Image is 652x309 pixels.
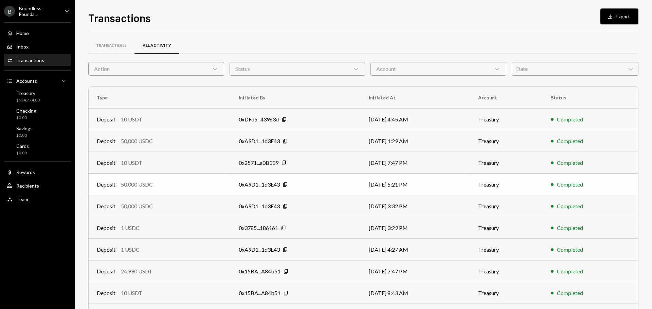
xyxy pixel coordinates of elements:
[88,37,134,54] a: Transactions
[239,267,280,275] div: 0x15BA...A84b51
[470,282,543,304] td: Treasury
[4,123,71,140] a: Savings$0.00
[4,27,71,39] a: Home
[4,106,71,122] a: Checking$0.00
[97,246,115,254] div: Deposit
[143,43,171,49] div: All Activity
[16,57,44,63] div: Transactions
[361,260,470,282] td: [DATE] 7:47 PM
[557,267,583,275] div: Completed
[239,137,280,145] div: 0xA9D1...1d3E43
[239,289,280,297] div: 0x15BA...A84b51
[134,37,179,54] a: All Activity
[16,125,33,131] div: Savings
[88,62,224,76] div: Action
[97,202,115,210] div: Deposit
[4,179,71,192] a: Recipients
[557,180,583,189] div: Completed
[97,115,115,123] div: Deposit
[239,246,280,254] div: 0xA9D1...1d3E43
[470,260,543,282] td: Treasury
[557,224,583,232] div: Completed
[16,108,36,114] div: Checking
[16,196,28,202] div: Team
[16,133,33,138] div: $0.00
[16,90,40,96] div: Treasury
[97,224,115,232] div: Deposit
[557,115,583,123] div: Completed
[557,246,583,254] div: Completed
[470,109,543,130] td: Treasury
[543,87,638,109] th: Status
[89,87,231,109] th: Type
[97,159,115,167] div: Deposit
[231,87,361,109] th: Initiated By
[470,217,543,239] td: Treasury
[239,224,278,232] div: 0x3785...186161
[121,159,142,167] div: 10 USDT
[470,174,543,195] td: Treasury
[121,289,142,297] div: 10 USDT
[16,44,29,50] div: Inbox
[361,174,470,195] td: [DATE] 5:21 PM
[19,5,59,17] div: Boundless Founda...
[557,137,583,145] div: Completed
[16,30,29,36] div: Home
[97,137,115,145] div: Deposit
[557,202,583,210] div: Completed
[97,289,115,297] div: Deposit
[4,88,71,104] a: Treasury$624,774.00
[361,130,470,152] td: [DATE] 1:29 AM
[16,115,36,121] div: $0.00
[361,195,470,217] td: [DATE] 3:32 PM
[239,202,280,210] div: 0xA9D1...1d3E43
[557,289,583,297] div: Completed
[16,150,29,156] div: $0.00
[230,62,365,76] div: Status
[361,282,470,304] td: [DATE] 8:43 AM
[361,87,470,109] th: Initiated At
[97,180,115,189] div: Deposit
[121,246,140,254] div: 1 USDC
[4,40,71,53] a: Inbox
[16,78,37,84] div: Accounts
[361,239,470,260] td: [DATE] 4:27 AM
[4,141,71,157] a: Cards$0.00
[470,130,543,152] td: Treasury
[121,115,142,123] div: 10 USDT
[239,159,278,167] div: 0x2571...a0B339
[4,193,71,205] a: Team
[121,224,140,232] div: 1 USDC
[121,267,152,275] div: 24,990 USDT
[361,217,470,239] td: [DATE] 3:29 PM
[97,267,115,275] div: Deposit
[470,152,543,174] td: Treasury
[470,239,543,260] td: Treasury
[16,169,35,175] div: Rewards
[512,62,638,76] div: Date
[4,54,71,66] a: Transactions
[16,143,29,149] div: Cards
[239,180,280,189] div: 0xA9D1...1d3E43
[4,166,71,178] a: Rewards
[4,6,15,17] div: B
[600,8,638,24] button: Export
[121,180,153,189] div: 50,000 USDC
[16,183,39,189] div: Recipients
[361,109,470,130] td: [DATE] 4:45 AM
[557,159,583,167] div: Completed
[470,195,543,217] td: Treasury
[470,87,543,109] th: Account
[121,137,153,145] div: 50,000 USDC
[88,11,151,24] h1: Transactions
[361,152,470,174] td: [DATE] 7:47 PM
[96,43,126,49] div: Transactions
[370,62,506,76] div: Account
[16,97,40,103] div: $624,774.00
[4,75,71,87] a: Accounts
[121,202,153,210] div: 50,000 USDC
[239,115,279,123] div: 0xDFd5...43963d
